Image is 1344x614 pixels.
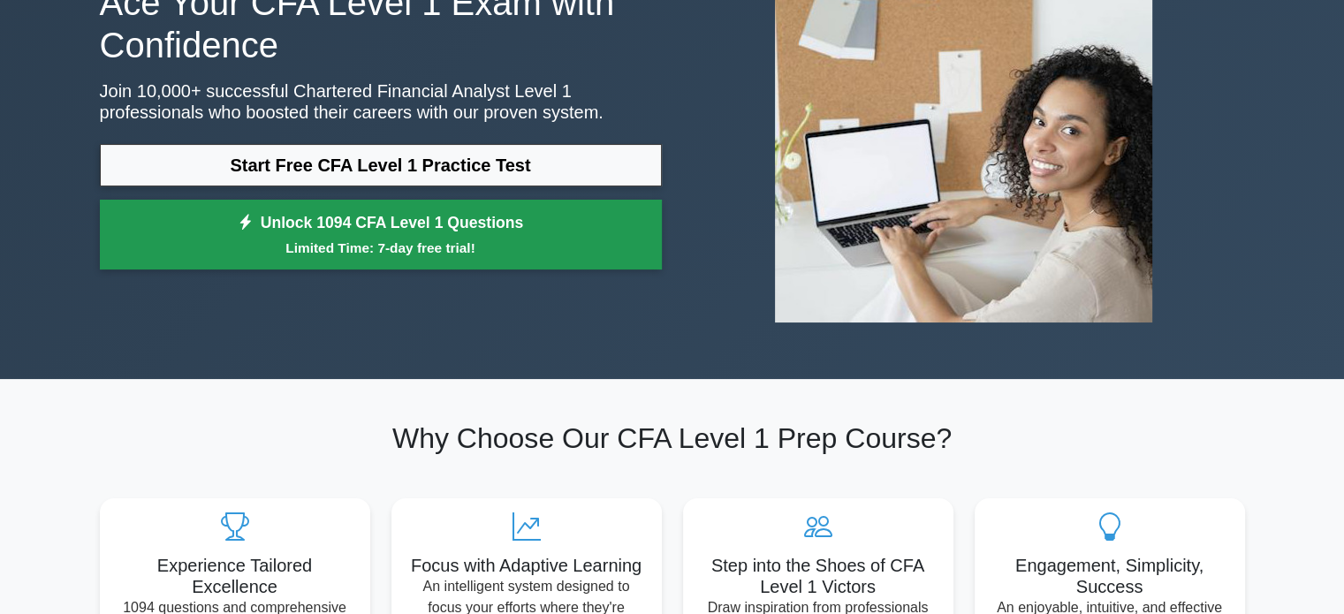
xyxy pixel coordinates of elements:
[122,238,640,258] small: Limited Time: 7-day free trial!
[989,555,1231,597] h5: Engagement, Simplicity, Success
[100,80,662,123] p: Join 10,000+ successful Chartered Financial Analyst Level 1 professionals who boosted their caree...
[100,421,1245,455] h2: Why Choose Our CFA Level 1 Prep Course?
[100,200,662,270] a: Unlock 1094 CFA Level 1 QuestionsLimited Time: 7-day free trial!
[406,555,648,576] h5: Focus with Adaptive Learning
[114,555,356,597] h5: Experience Tailored Excellence
[697,555,939,597] h5: Step into the Shoes of CFA Level 1 Victors
[100,144,662,186] a: Start Free CFA Level 1 Practice Test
